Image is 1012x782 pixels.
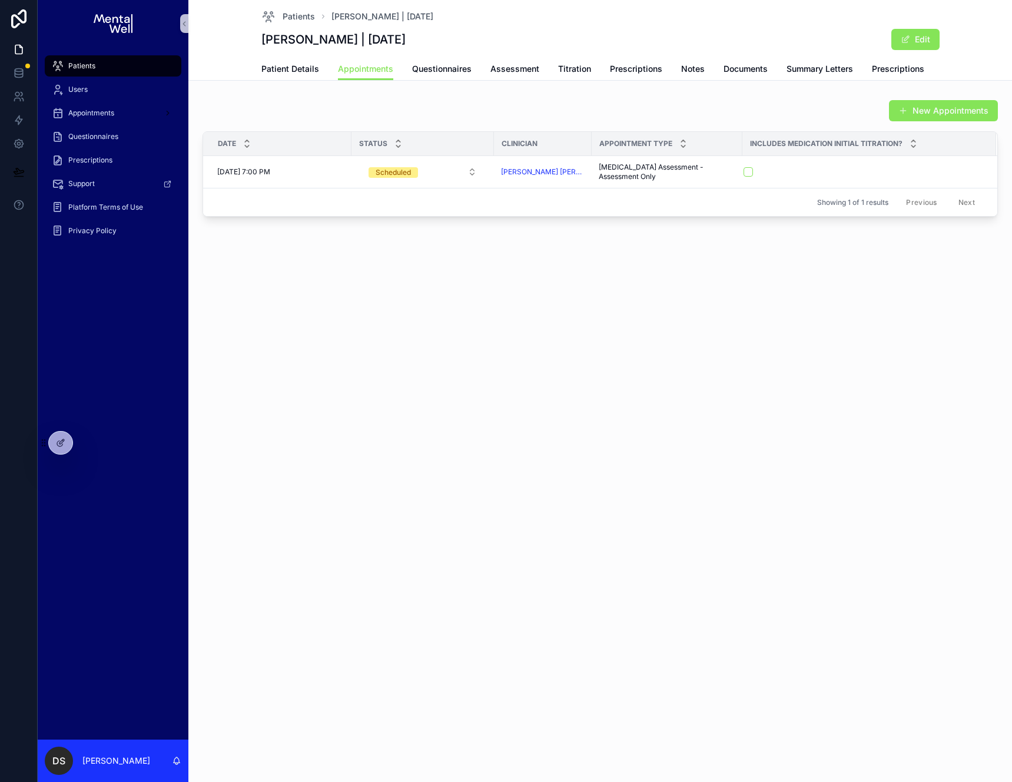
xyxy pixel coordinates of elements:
[261,58,319,82] a: Patient Details
[45,173,181,194] a: Support
[787,58,853,82] a: Summary Letters
[359,161,487,183] a: Select Button
[68,155,112,165] span: Prescriptions
[45,150,181,171] a: Prescriptions
[68,132,118,141] span: Questionnaires
[750,139,902,148] span: Includes Medication Initial Titration?
[787,63,853,75] span: Summary Letters
[38,47,188,257] div: scrollable content
[501,167,585,177] a: [PERSON_NAME] [PERSON_NAME]
[891,29,940,50] button: Edit
[82,755,150,767] p: [PERSON_NAME]
[599,139,672,148] span: Appointment Type
[610,58,662,82] a: Prescriptions
[599,163,735,181] a: [MEDICAL_DATA] Assessment - Assessment Only
[889,100,998,121] button: New Appointments
[817,198,888,207] span: Showing 1 of 1 results
[872,63,924,75] span: Prescriptions
[68,61,95,71] span: Patients
[217,167,344,177] a: [DATE] 7:00 PM
[558,58,591,82] a: Titration
[490,58,539,82] a: Assessment
[94,14,132,33] img: App logo
[45,79,181,100] a: Users
[376,167,411,178] div: Scheduled
[872,58,924,82] a: Prescriptions
[338,63,393,75] span: Appointments
[681,58,705,82] a: Notes
[338,58,393,81] a: Appointments
[724,58,768,82] a: Documents
[412,58,472,82] a: Questionnaires
[45,126,181,147] a: Questionnaires
[45,102,181,124] a: Appointments
[68,108,114,118] span: Appointments
[45,220,181,241] a: Privacy Policy
[68,179,95,188] span: Support
[502,139,537,148] span: Clinician
[490,63,539,75] span: Assessment
[45,55,181,77] a: Patients
[68,226,117,236] span: Privacy Policy
[724,63,768,75] span: Documents
[68,203,143,212] span: Platform Terms of Use
[681,63,705,75] span: Notes
[261,63,319,75] span: Patient Details
[217,167,270,177] span: [DATE] 7:00 PM
[45,197,181,218] a: Platform Terms of Use
[52,754,65,768] span: DS
[610,63,662,75] span: Prescriptions
[558,63,591,75] span: Titration
[218,139,236,148] span: Date
[261,31,406,48] h1: [PERSON_NAME] | [DATE]
[412,63,472,75] span: Questionnaires
[68,85,88,94] span: Users
[261,9,315,24] a: Patients
[283,11,315,22] span: Patients
[359,161,486,183] button: Select Button
[359,139,387,148] span: Status
[331,11,433,22] a: [PERSON_NAME] | [DATE]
